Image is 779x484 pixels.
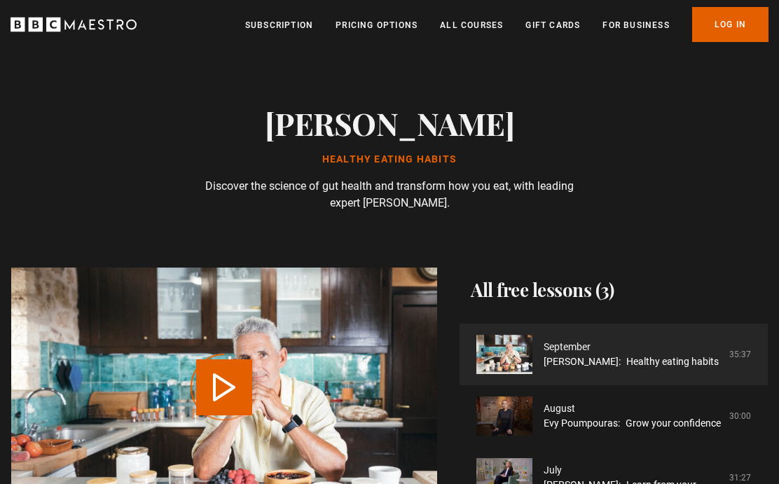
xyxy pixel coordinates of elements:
a: For business [602,18,669,32]
a: Subscription [245,18,313,32]
a: Gift Cards [525,18,580,32]
h2: All free lessons (3) [460,268,768,312]
h1: [PERSON_NAME] [192,105,587,141]
p: Healthy eating habits [192,152,587,167]
p: Discover the science of gut health and transform how you eat, with leading expert [PERSON_NAME]. [192,178,587,212]
a: [PERSON_NAME]: Healthy eating habits [544,354,719,369]
nav: Primary [245,7,768,42]
a: Evy Poumpouras: Grow your confidence [544,416,721,431]
a: Pricing Options [336,18,418,32]
a: Log In [692,7,768,42]
a: All Courses [440,18,503,32]
svg: BBC Maestro [11,14,137,35]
